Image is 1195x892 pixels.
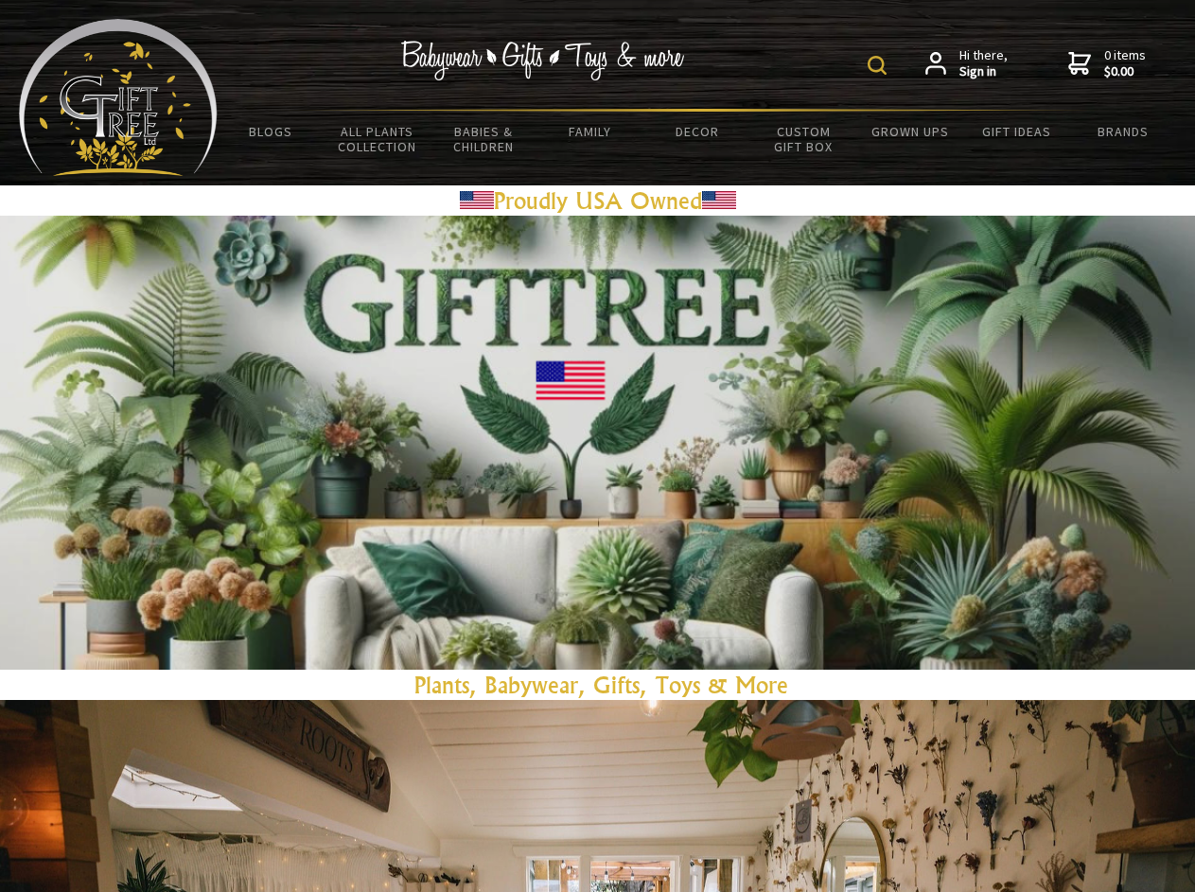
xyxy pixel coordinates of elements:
a: Proudly USA Owned [494,186,702,215]
a: BLOGS [218,112,325,151]
a: Hi there,Sign in [925,47,1008,80]
a: All Plants Collection [325,112,431,166]
img: product search [868,56,887,75]
a: 0 items$0.00 [1068,47,1146,80]
a: Plants, Babywear, Gifts, Toys & Mor [414,671,777,699]
strong: $0.00 [1104,63,1146,80]
img: Babyware - Gifts - Toys and more... [19,19,218,176]
span: 0 items [1104,46,1146,80]
a: Gift Ideas [963,112,1070,151]
a: Brands [1070,112,1177,151]
a: Custom Gift Box [750,112,857,166]
a: Decor [643,112,750,151]
a: Babies & Children [431,112,537,166]
img: Babywear - Gifts - Toys & more [401,41,685,80]
a: Family [537,112,644,151]
a: Grown Ups [856,112,963,151]
span: Hi there, [959,47,1008,80]
strong: Sign in [959,63,1008,80]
